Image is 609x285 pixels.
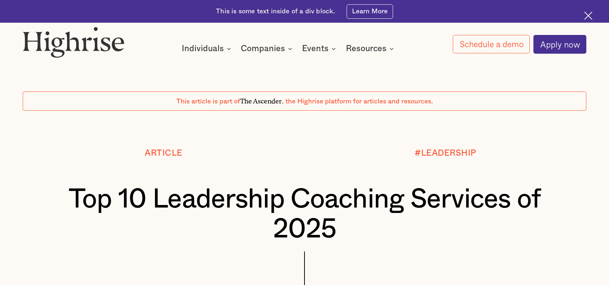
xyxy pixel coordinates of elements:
div: Individuals [182,44,233,53]
div: Companies [241,44,294,53]
div: Events [302,44,338,53]
div: Companies [241,44,285,53]
div: Resources [346,44,396,53]
div: This is some text inside of a div block. [216,7,335,16]
img: Highrise logo [23,27,125,58]
span: This article is part of [176,98,240,105]
div: Events [302,44,329,53]
span: , the Highrise platform for articles and resources. [282,98,433,105]
div: Article [145,148,182,158]
a: Apply now [533,35,586,54]
h1: Top 10 Leadership Coaching Services of 2025 [46,184,563,244]
a: Learn More [347,4,393,19]
div: #LEADERSHIP [415,148,476,158]
div: Resources [346,44,387,53]
a: Schedule a demo [453,35,529,53]
div: Individuals [182,44,224,53]
img: Cross icon [584,12,592,20]
span: The Ascender [240,95,282,103]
